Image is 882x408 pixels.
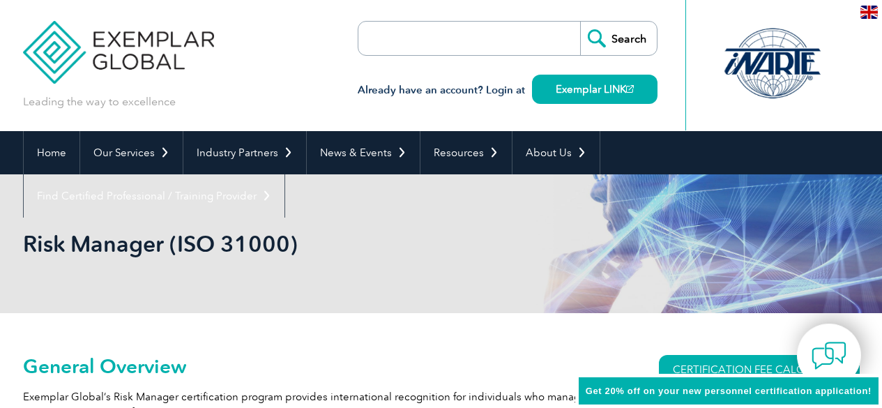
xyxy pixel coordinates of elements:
[80,131,183,174] a: Our Services
[23,355,609,377] h2: General Overview
[23,230,558,257] h1: Risk Manager (ISO 31000)
[183,131,306,174] a: Industry Partners
[512,131,600,174] a: About Us
[358,82,657,99] h3: Already have an account? Login at
[659,355,860,384] a: CERTIFICATION FEE CALCULATOR
[420,131,512,174] a: Resources
[586,386,872,396] span: Get 20% off on your new personnel certification application!
[860,6,878,19] img: en
[24,131,79,174] a: Home
[812,338,846,373] img: contact-chat.png
[23,94,176,109] p: Leading the way to excellence
[626,85,634,93] img: open_square.png
[580,22,657,55] input: Search
[532,75,657,104] a: Exemplar LINK
[24,174,284,218] a: Find Certified Professional / Training Provider
[307,131,420,174] a: News & Events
